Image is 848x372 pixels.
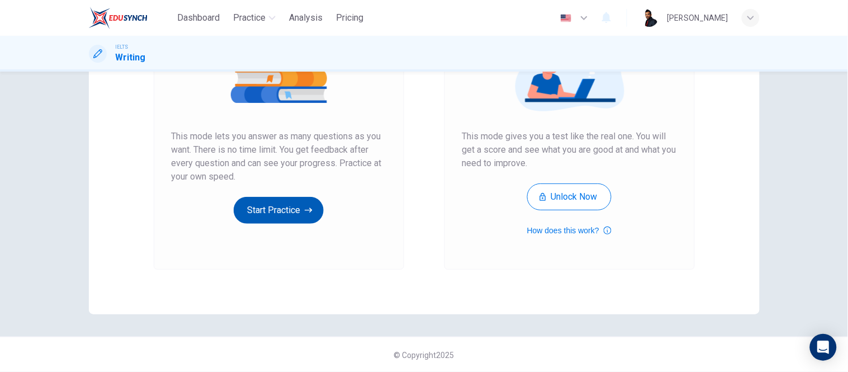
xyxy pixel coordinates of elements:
[285,8,327,28] button: Analysis
[116,51,146,64] h1: Writing
[177,11,220,25] span: Dashboard
[394,351,454,360] span: © Copyright 2025
[527,224,612,237] button: How does this work?
[289,11,323,25] span: Analysis
[229,8,280,28] button: Practice
[172,130,386,183] span: This mode lets you answer as many questions as you want. There is no time limit. You get feedback...
[667,11,728,25] div: [PERSON_NAME]
[89,7,173,29] a: EduSynch logo
[233,11,266,25] span: Practice
[116,43,129,51] span: IELTS
[336,11,363,25] span: Pricing
[559,14,573,22] img: en
[331,8,368,28] button: Pricing
[234,197,324,224] button: Start Practice
[89,7,148,29] img: EduSynch logo
[641,9,658,27] img: Profile picture
[810,334,837,361] div: Open Intercom Messenger
[173,8,224,28] button: Dashboard
[527,183,612,210] button: Unlock Now
[462,130,677,170] span: This mode gives you a test like the real one. You will get a score and see what you are good at a...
